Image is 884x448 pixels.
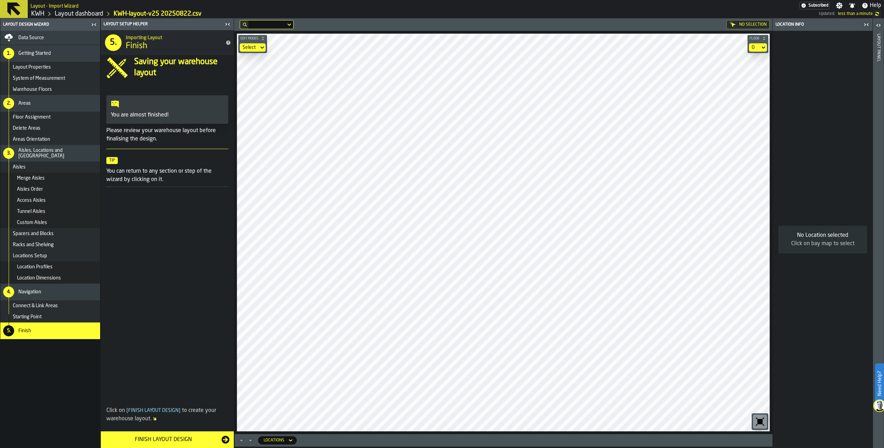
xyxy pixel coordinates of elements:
div: Click on bay map to select [784,240,861,248]
span: Tunnel Aisles [17,209,45,214]
li: menu Navigation [0,284,100,300]
span: Custom Aisles [17,220,47,225]
span: Racks and Shelving [13,242,54,248]
span: Layout Properties [13,64,51,70]
span: Areas [18,101,31,106]
span: Floor Assignment [13,114,51,120]
div: 5. [105,34,122,51]
p: You are almost finished! [111,111,224,119]
div: 1. [3,48,14,59]
li: menu Custom Aisles [0,217,100,228]
li: menu Starting Point [0,311,100,322]
label: button-toggle-Open [874,20,883,32]
li: menu Areas [0,95,100,112]
span: ] [179,408,180,413]
h2: Sub Title [30,2,79,9]
a: link-to-/wh/i/4fb45246-3b77-4bb5-b880-c337c3c5facb [31,10,44,18]
span: Finish Layout Design [125,408,182,413]
li: menu Locations Setup [0,250,100,261]
header: Layout Design Wizard [0,18,100,31]
span: Locations Setup [13,253,47,259]
div: 4. [3,286,14,298]
span: Finish [126,41,147,52]
label: button-toggle-undefined [873,10,881,18]
span: Spacers and Blocks [13,231,54,236]
label: button-toggle-Help [859,1,884,10]
div: 2. [3,98,14,109]
label: button-toggle-Notifications [846,2,858,9]
span: Location Profiles [17,264,53,270]
span: 25/08/2025, 9.59.12 [838,11,873,16]
li: menu Finish [0,322,100,339]
div: DropdownMenuValue-none [240,43,266,52]
header: Layout panel [873,18,884,448]
label: button-toggle-Settings [833,2,846,9]
div: DropdownMenuValue-none [242,45,256,50]
button: button- [238,35,267,42]
li: menu Aisles [0,162,100,173]
div: DropdownMenuValue-locations [264,438,284,443]
div: title-Finish [101,30,234,55]
li: menu System of Measurement [0,73,100,84]
span: System of Measurement [13,76,65,81]
li: menu Floor Assignment [0,112,100,123]
li: menu Warehouse Floors [0,84,100,95]
label: button-toggle-Close me [861,20,871,29]
div: Layout Design Wizard [2,22,89,27]
div: Location Info [774,22,861,27]
div: 3. [3,148,14,159]
div: DropdownMenuValue-default-floor [752,45,757,50]
label: button-toggle-Close me [223,20,232,28]
li: menu Aisles, Locations and Bays [0,145,100,162]
div: button-toolbar-undefined [752,413,768,430]
header: Location Info [773,18,873,31]
li: menu Tunnel Aisles [0,206,100,217]
label: button-toggle-Close me [89,20,99,29]
h4: Saving your warehouse layout [134,57,228,79]
li: menu Delete Areas [0,123,100,134]
span: Starting Point [13,314,42,320]
span: Aisles Order [17,187,43,192]
a: link-to-/wh/i/4fb45246-3b77-4bb5-b880-c337c3c5facb/settings/billing [799,2,830,9]
div: Layout panel [876,32,881,446]
div: hide filter [243,23,247,27]
nav: Breadcrumb [30,10,425,18]
li: menu Areas Orientation [0,134,100,145]
div: DropdownMenuValue-locations [258,436,297,445]
button: Minimize [246,437,255,444]
span: Aisles, Locations and [GEOGRAPHIC_DATA] [18,148,97,159]
li: menu Spacers and Blocks [0,228,100,239]
span: Data Source [18,35,44,41]
div: input-question-Saving your warehouse layout [101,57,234,79]
li: menu Data Source [0,31,100,45]
span: Navigation [18,289,41,295]
span: Connect & Link Areas [13,303,58,309]
li: menu Access Aisles [0,195,100,206]
span: Merge Aisles [17,175,45,181]
span: Tip [106,157,118,164]
svg: Reset zoom and position [754,416,766,427]
button: Maximize [237,437,246,444]
span: Location Dimensions [17,275,61,281]
span: Floor [748,37,761,41]
span: Subscribed [808,3,828,8]
p: Please review your warehouse layout before finalising the design. [106,127,228,143]
p: You can return to any section or step of the wizard by clicking on it. [106,167,228,184]
h2: Sub Title [126,34,217,41]
span: [ [126,408,128,413]
li: menu Location Dimensions [0,273,100,284]
li: menu Connect & Link Areas [0,300,100,311]
span: Delete Areas [13,126,41,131]
span: Help [870,1,881,10]
div: No Selection [726,20,770,29]
div: No Location selected [784,231,861,240]
div: DropdownMenuValue-default-floor [749,43,767,52]
span: Warehouse Floors [13,87,52,92]
a: link-to-/wh/i/4fb45246-3b77-4bb5-b880-c337c3c5facb/designer [55,10,103,18]
span: Finish [18,328,31,334]
span: Access Aisles [17,198,46,203]
li: menu Aisles Order [0,184,100,195]
li: menu Merge Aisles [0,173,100,184]
a: link-to-/wh/i/4fb45246-3b77-4bb5-b880-c337c3c5facb/import/layout/949c84b3-b8fc-49ea-9b41-c76cb365... [114,10,202,18]
span: Getting Started [18,51,51,56]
